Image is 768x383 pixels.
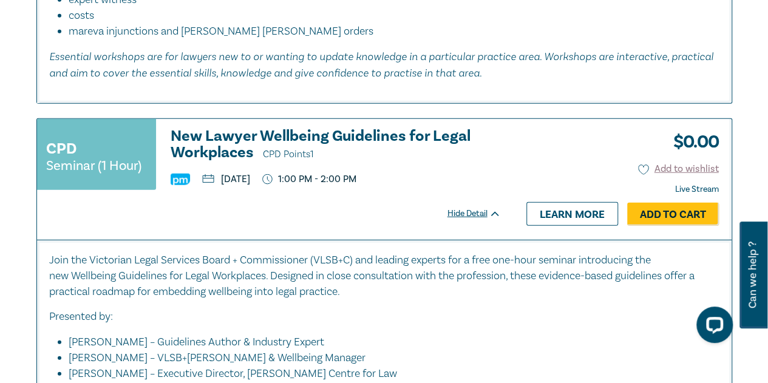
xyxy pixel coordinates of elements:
[49,309,719,325] p: Presented by:
[46,160,141,172] small: Seminar (1 Hour)
[627,203,719,226] a: Add to Cart
[69,8,707,24] li: costs
[171,128,501,163] a: New Lawyer Wellbeing Guidelines for Legal Workplaces CPD Points1
[687,302,738,353] iframe: LiveChat chat widget
[526,202,618,225] a: Learn more
[262,174,356,185] p: 1:00 PM - 2:00 PM
[202,174,250,184] p: [DATE]
[447,208,514,220] div: Hide Detail
[171,174,190,185] img: Practice Management & Business Skills
[49,253,719,300] p: Join the Victorian Legal Services Board + Commissioner (VLSB+C) and leading experts for a free on...
[664,128,719,156] h3: $ 0.00
[263,148,314,160] span: CPD Points 1
[69,334,707,350] li: [PERSON_NAME] – Guidelines Author & Industry Expert
[638,162,719,176] button: Add to wishlist
[675,184,719,195] strong: Live Stream
[49,50,713,79] em: Essential workshops are for lawyers new to or wanting to update knowledge in a particular practic...
[171,128,501,163] h3: New Lawyer Wellbeing Guidelines for Legal Workplaces
[69,24,719,39] li: mareva injunctions and [PERSON_NAME] [PERSON_NAME] orders
[747,229,758,321] span: Can we help ?
[69,350,707,366] li: [PERSON_NAME] – VLSB+[PERSON_NAME] & Wellbeing Manager
[46,138,76,160] h3: CPD
[69,366,719,382] li: [PERSON_NAME] – Executive Director, [PERSON_NAME] Centre for Law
